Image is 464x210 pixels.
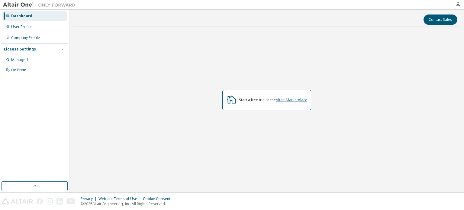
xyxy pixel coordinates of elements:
div: Website Terms of Use [98,196,143,201]
div: Managed [11,57,28,62]
img: altair_logo.svg [2,198,33,205]
img: youtube.svg [66,198,75,205]
p: © 2025 Altair Engineering, Inc. All Rights Reserved. [81,201,174,206]
img: linkedin.svg [56,198,63,205]
img: facebook.svg [37,198,43,205]
div: Privacy [81,196,98,201]
div: Start a free trial in the [239,98,307,102]
div: License Settings [4,47,36,52]
div: Dashboard [11,14,32,18]
img: Altair One [3,2,79,8]
div: Cookie Consent [143,196,174,201]
img: instagram.svg [47,198,53,205]
div: Company Profile [11,35,40,40]
a: Altair Marketplace [276,97,307,102]
div: User Profile [11,24,32,29]
button: Contact Sales [424,15,457,25]
div: On Prem [11,68,26,73]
